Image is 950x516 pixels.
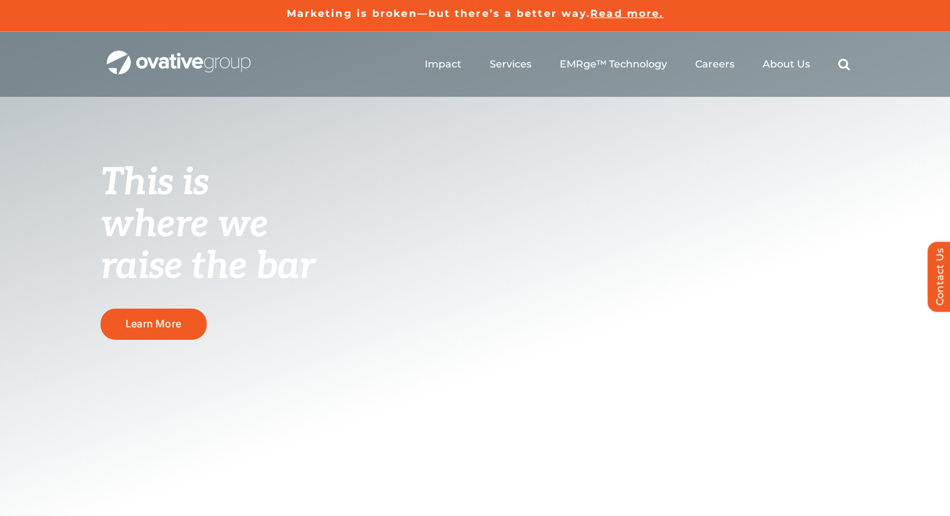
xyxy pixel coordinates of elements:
[101,202,315,289] span: where we raise the bar
[695,58,735,71] a: Careers
[425,58,462,71] a: Impact
[287,7,591,19] a: Marketing is broken—but there’s a better way.
[590,7,663,19] a: Read more.
[101,161,209,206] span: This is
[107,49,250,61] a: OG_Full_horizontal_WHT
[490,58,532,71] a: Services
[126,318,181,330] span: Learn More
[838,58,850,71] a: Search
[763,58,810,71] a: About Us
[101,309,207,339] a: Learn More
[425,44,850,84] nav: Menu
[560,58,667,71] a: EMRge™ Technology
